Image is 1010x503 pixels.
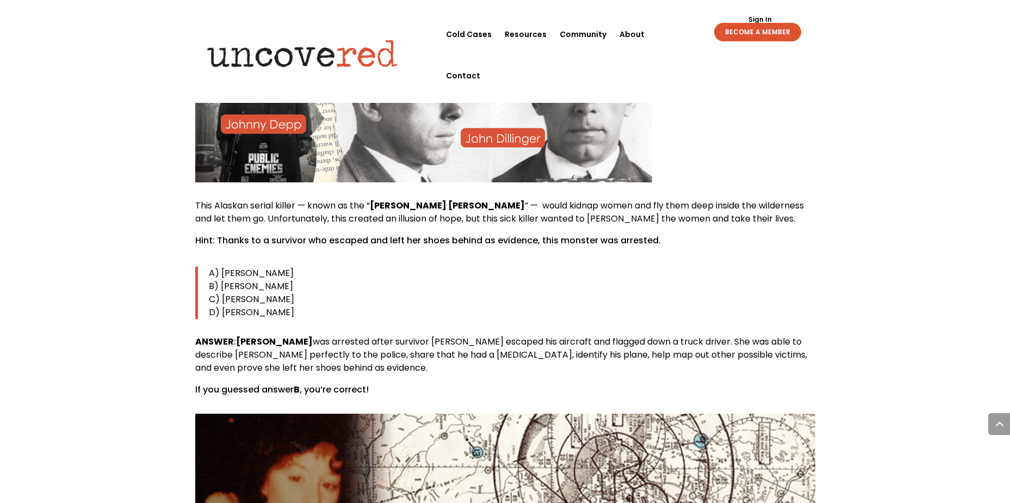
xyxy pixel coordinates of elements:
[446,55,480,96] a: Contact
[560,14,606,55] a: Community
[714,23,801,41] a: BECOME A MEMBER
[195,383,815,396] p: If you guessed answer , you’re correct!
[619,14,645,55] a: About
[195,335,815,383] p: :
[446,14,492,55] a: Cold Cases
[294,383,300,396] strong: B
[236,335,313,348] b: [PERSON_NAME]
[195,335,807,374] span: was arrested after survivor [PERSON_NAME] escaped his aircraft and flagged down a truck driver. S...
[209,280,293,292] span: B) [PERSON_NAME]
[195,335,234,348] strong: ANSWER
[195,199,804,225] span: ” — would kidnap women and fly them deep inside the wilderness and let them go. Unfortunately, th...
[505,14,547,55] a: Resources
[198,32,407,75] img: Uncovered logo
[742,16,778,23] a: Sign In
[209,306,294,318] span: D) [PERSON_NAME]
[209,267,294,279] span: A) [PERSON_NAME]
[195,234,815,256] p: Hint: Thanks to a survivor who escaped and left her shoes behind as evidence, this monster was ar...
[195,199,370,212] span: This Alaskan serial killer — known as the “
[370,199,525,212] b: [PERSON_NAME] [PERSON_NAME]
[209,293,294,305] span: C) [PERSON_NAME]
